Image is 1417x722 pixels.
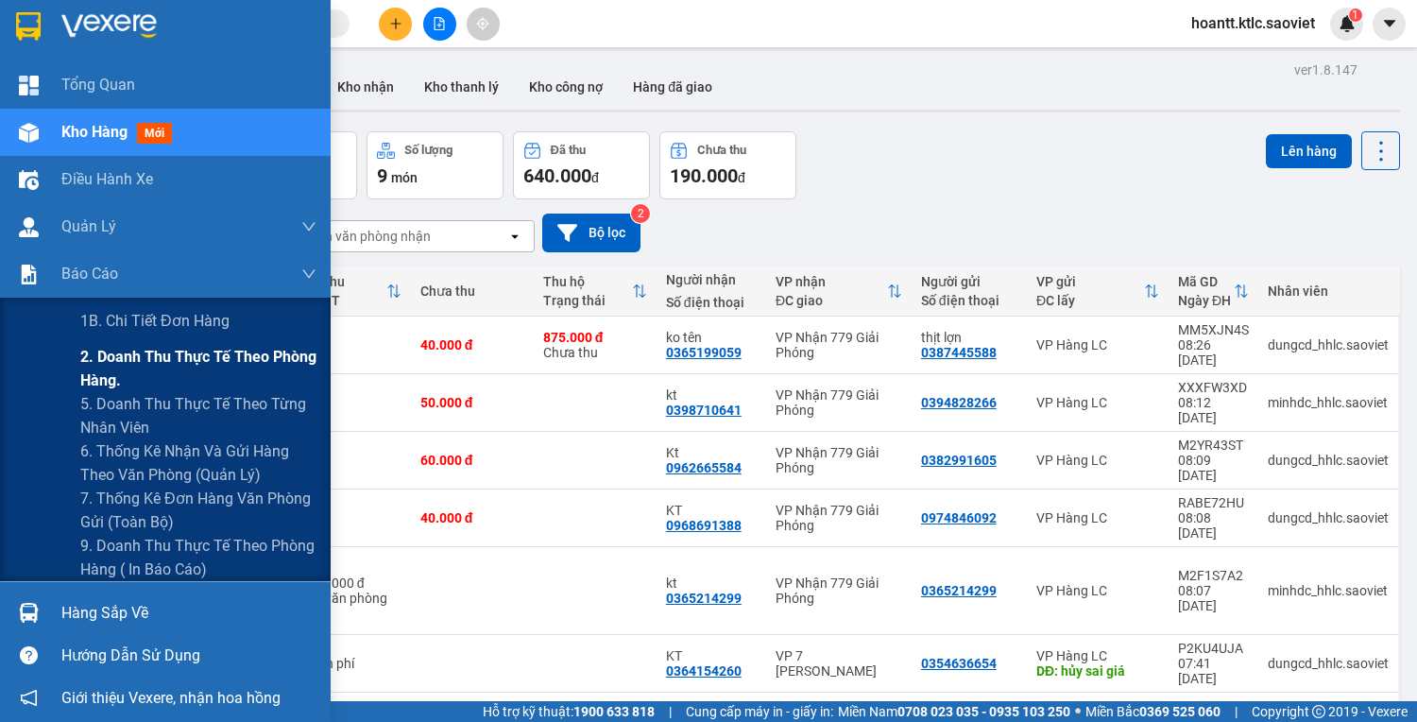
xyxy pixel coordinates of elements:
[666,272,757,287] div: Người nhận
[61,262,118,285] span: Báo cáo
[666,295,757,310] div: Số điện thoại
[1178,438,1249,453] div: M2YR43ST
[921,293,1017,308] div: Số điện thoại
[1381,15,1398,32] span: caret-down
[670,164,738,187] span: 190.000
[1178,495,1249,510] div: RABE72HU
[666,387,757,403] div: kt
[1075,708,1081,715] span: ⚪️
[1178,641,1249,656] div: P2KU4UJA
[80,309,230,333] span: 1B. Chi tiết đơn hàng
[776,576,902,606] div: VP Nhận 779 Giải Phóng
[1036,337,1159,352] div: VP Hàng LC
[1266,134,1352,168] button: Lên hàng
[1027,266,1169,317] th: Toggle SortBy
[1036,293,1144,308] div: ĐC lấy
[1178,656,1249,686] div: 07:41 [DATE]
[467,8,500,41] button: aim
[573,704,655,719] strong: 1900 633 818
[921,453,997,468] div: 0382991605
[523,164,591,187] span: 640.000
[322,64,409,110] button: Kho nhận
[19,123,39,143] img: warehouse-icon
[1373,8,1406,41] button: caret-down
[921,395,997,410] div: 0394828266
[19,76,39,95] img: dashboard-icon
[543,330,647,360] div: Chưa thu
[666,403,742,418] div: 0398710641
[543,293,632,308] div: Trạng thái
[377,164,387,187] span: 9
[543,274,632,289] div: Thu hộ
[921,656,997,671] div: 0354636654
[1268,583,1389,598] div: minhdc_hhlc.saoviet
[1178,510,1249,541] div: 08:08 [DATE]
[80,487,316,534] span: 7. Thống kê đơn hàng văn phòng gửi (toàn bộ)
[1178,293,1234,308] div: Ngày ĐH
[666,648,757,663] div: KT
[61,73,135,96] span: Tổng Quan
[80,345,316,392] span: 2. Doanh thu thực tế theo phòng hàng.
[61,123,128,141] span: Kho hàng
[776,387,902,418] div: VP Nhận 779 Giải Phóng
[838,701,1070,722] span: Miền Nam
[1268,510,1389,525] div: dungcd_hhlc.saoviet
[1036,274,1144,289] div: VP gửi
[296,266,411,317] th: Toggle SortBy
[1268,337,1389,352] div: dungcd_hhlc.saoviet
[20,646,38,664] span: question-circle
[420,284,524,299] div: Chưa thu
[666,460,742,475] div: 0962665584
[61,642,316,670] div: Hướng dẫn sử dụng
[420,337,524,352] div: 40.000 đ
[1352,9,1358,22] span: 1
[1036,663,1159,679] div: DĐ: hủy sai giá
[1139,704,1221,719] strong: 0369 525 060
[669,701,672,722] span: |
[776,648,902,679] div: VP 7 [PERSON_NAME]
[301,227,431,246] div: Chọn văn phòng nhận
[666,330,757,345] div: ko tên
[921,510,997,525] div: 0974846092
[1036,583,1159,598] div: VP Hàng LC
[16,12,41,41] img: logo-vxr
[19,265,39,284] img: solution-icon
[305,576,401,591] div: 400.000 đ
[1178,274,1234,289] div: Mã GD
[534,266,657,317] th: Toggle SortBy
[551,144,586,157] div: Đã thu
[1036,648,1159,663] div: VP Hàng LC
[420,395,524,410] div: 50.000 đ
[1036,453,1159,468] div: VP Hàng LC
[1268,453,1389,468] div: dungcd_hhlc.saoviet
[776,503,902,533] div: VP Nhận 779 Giải Phóng
[766,266,912,317] th: Toggle SortBy
[137,123,172,144] span: mới
[776,330,902,360] div: VP Nhận 779 Giải Phóng
[1178,322,1249,337] div: MM5XJN4S
[1036,510,1159,525] div: VP Hàng LC
[476,17,489,30] span: aim
[301,219,316,234] span: down
[404,144,452,157] div: Số lượng
[666,663,742,679] div: 0364154260
[921,583,997,598] div: 0365214299
[666,503,757,518] div: KT
[1178,395,1249,425] div: 08:12 [DATE]
[433,17,446,30] span: file-add
[666,576,757,591] div: kt
[666,591,742,606] div: 0365214299
[305,274,386,289] div: Đã thu
[666,518,742,533] div: 0968691388
[738,170,745,185] span: đ
[301,266,316,282] span: down
[897,704,1070,719] strong: 0708 023 035 - 0935 103 250
[1036,395,1159,410] div: VP Hàng LC
[61,599,316,627] div: Hàng sắp về
[61,215,116,238] span: Quản Lý
[543,330,647,345] div: 875.000 đ
[631,204,650,223] sup: 2
[305,656,401,671] div: Miễn phí
[409,64,514,110] button: Kho thanh lý
[507,229,522,244] svg: open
